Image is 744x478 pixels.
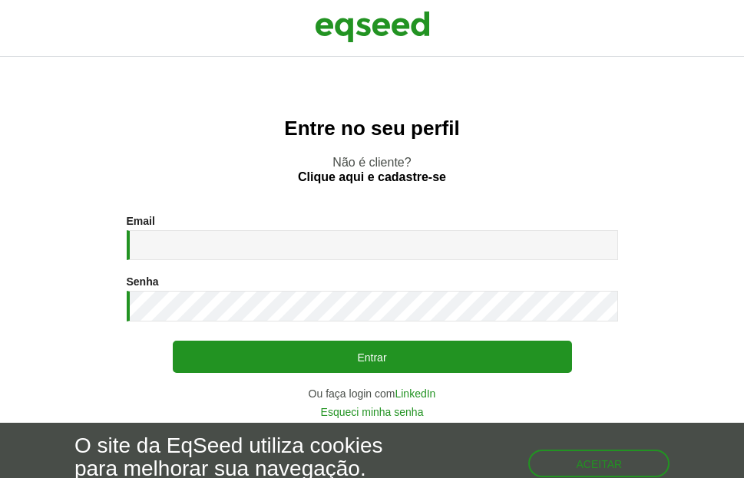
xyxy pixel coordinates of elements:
[528,450,670,477] button: Aceitar
[321,407,424,417] a: Esqueci minha senha
[173,341,572,373] button: Entrar
[395,388,435,399] a: LinkedIn
[315,8,430,46] img: EqSeed Logo
[31,117,713,140] h2: Entre no seu perfil
[127,216,155,226] label: Email
[31,155,713,184] p: Não é cliente?
[127,388,618,399] div: Ou faça login com
[127,276,159,287] label: Senha
[298,171,446,183] a: Clique aqui e cadastre-se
